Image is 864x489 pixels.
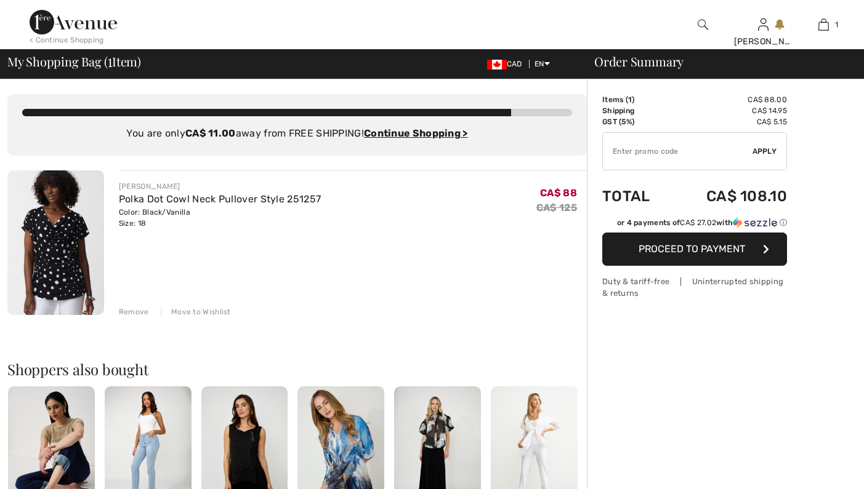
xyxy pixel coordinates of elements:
strong: CA$ 11.00 [185,127,236,139]
a: Continue Shopping > [364,127,468,139]
td: CA$ 108.10 [671,175,787,217]
div: < Continue Shopping [30,34,104,46]
div: or 4 payments of with [617,217,787,228]
img: search the website [698,17,708,32]
span: My Shopping Bag ( Item) [7,55,141,68]
input: Promo code [603,133,753,170]
span: CA$ 88 [540,187,577,199]
td: Total [602,175,671,217]
div: [PERSON_NAME] [119,181,321,192]
div: Order Summary [579,55,857,68]
div: Remove [119,306,149,317]
h2: Shoppers also bought [7,362,587,376]
s: CA$ 125 [536,202,577,213]
div: Color: Black/Vanilla Size: 18 [119,207,321,229]
img: My Bag [818,17,829,32]
img: Polka Dot Cowl Neck Pullover Style 251257 [7,170,104,315]
button: Proceed to Payment [602,233,787,266]
a: 1 [794,17,854,32]
span: 1 [108,52,112,68]
img: Sezzle [733,217,777,228]
span: CAD [487,60,527,68]
span: CA$ 27.02 [680,218,716,227]
span: 1 [835,19,838,30]
td: Shipping [602,105,671,116]
td: CA$ 88.00 [671,94,787,105]
span: Proceed to Payment [639,243,745,255]
div: You are only away from FREE SHIPPING! [22,126,572,141]
td: Items ( ) [602,94,671,105]
span: Apply [753,146,777,157]
img: 1ère Avenue [30,10,117,34]
div: Duty & tariff-free | Uninterrupted shipping & returns [602,276,787,299]
td: GST (5%) [602,116,671,127]
span: 1 [628,95,632,104]
a: Sign In [758,18,769,30]
a: Polka Dot Cowl Neck Pullover Style 251257 [119,193,321,205]
td: CA$ 5.15 [671,116,787,127]
div: Move to Wishlist [161,306,231,317]
img: Canadian Dollar [487,60,507,70]
div: [PERSON_NAME] [734,35,793,48]
div: or 4 payments ofCA$ 27.02withSezzle Click to learn more about Sezzle [602,217,787,233]
td: CA$ 14.95 [671,105,787,116]
img: My Info [758,17,769,32]
span: EN [535,60,550,68]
